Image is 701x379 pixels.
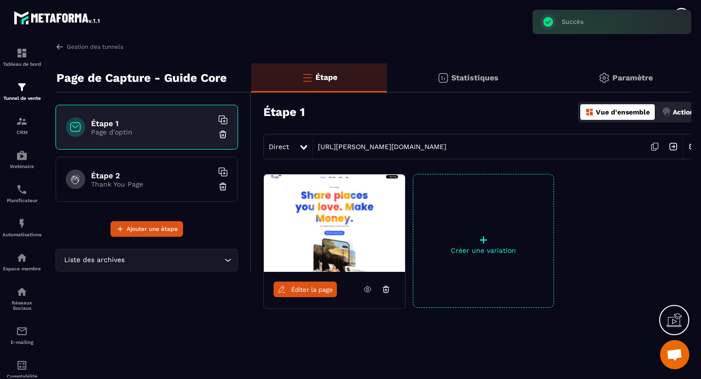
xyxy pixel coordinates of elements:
p: Réseaux Sociaux [2,300,41,311]
a: social-networksocial-networkRéseaux Sociaux [2,279,41,318]
img: social-network [16,286,28,298]
img: scheduler [16,184,28,195]
p: E-mailing [2,340,41,345]
a: formationformationTunnel de vente [2,74,41,108]
img: actions.d6e523a2.png [662,108,671,116]
a: Gestion des tunnels [55,42,123,51]
p: Créer une variation [413,246,553,254]
img: stats.20deebd0.svg [437,72,449,84]
a: formationformationTableau de bord [2,40,41,74]
img: dashboard-orange.40269519.svg [585,108,594,116]
a: formationformationCRM [2,108,41,142]
p: Thank You Page [91,180,213,188]
p: Vue d'ensemble [596,108,650,116]
a: automationsautomationsEspace membre [2,245,41,279]
img: image [264,174,405,272]
img: formation [16,115,28,127]
p: Espace membre [2,266,41,271]
p: CRM [2,130,41,135]
img: formation [16,47,28,59]
img: arrow-next.bcc2205e.svg [664,137,683,156]
p: Tableau de bord [2,61,41,67]
p: Statistiques [451,73,498,82]
img: automations [16,252,28,264]
div: Search for option [55,249,238,271]
img: automations [16,218,28,229]
span: Liste des archives [62,255,127,265]
a: schedulerschedulerPlanificateur [2,176,41,210]
img: logo [14,9,101,26]
img: bars-o.4a397970.svg [301,72,313,83]
button: Ajouter une étape [111,221,183,237]
p: Page de Capture - Guide Core [56,68,227,88]
p: Planificateur [2,198,41,203]
img: formation [16,81,28,93]
input: Search for option [127,255,222,265]
img: trash [218,182,228,191]
p: Tunnel de vente [2,95,41,101]
p: Étape [315,73,337,82]
span: Direct [269,143,289,151]
img: setting-gr.5f69749f.svg [598,72,610,84]
a: emailemailE-mailing [2,318,41,352]
a: automationsautomationsAutomatisations [2,210,41,245]
p: Comptabilité [2,374,41,379]
p: Webinaire [2,164,41,169]
a: [URL][PERSON_NAME][DOMAIN_NAME] [313,143,446,151]
span: Éditer la page [291,286,333,293]
h6: Étape 2 [91,171,213,180]
img: trash [218,130,228,139]
a: Ouvrir le chat [660,340,689,369]
p: Page d'optin [91,128,213,136]
h3: Étape 1 [263,105,305,119]
img: arrow [55,42,64,51]
img: accountant [16,360,28,371]
span: Ajouter une étape [127,224,178,234]
p: Actions [673,108,698,116]
a: Éditer la page [274,282,337,297]
a: automationsautomationsWebinaire [2,142,41,176]
p: Paramètre [612,73,653,82]
h6: Étape 1 [91,119,213,128]
img: email [16,325,28,337]
p: + [413,233,553,246]
img: automations [16,150,28,161]
p: Automatisations [2,232,41,237]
